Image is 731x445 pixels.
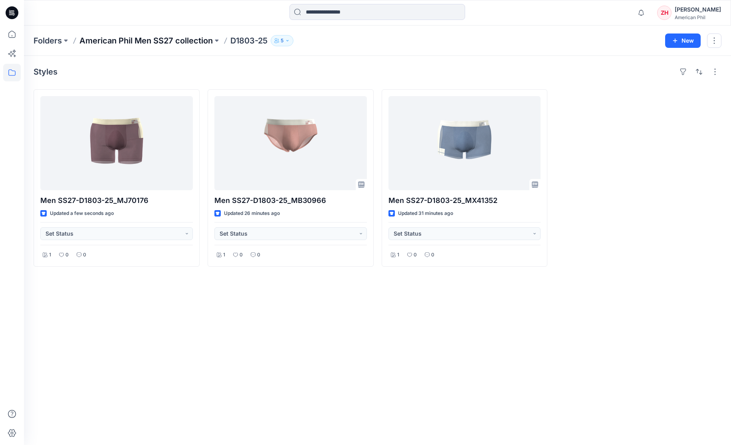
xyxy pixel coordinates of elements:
p: 5 [281,36,283,45]
p: Men SS27-D1803-25_MX41352 [388,195,541,206]
p: 1 [49,251,51,259]
button: 5 [271,35,293,46]
button: New [665,33,701,48]
p: D1803-25 [230,35,267,46]
p: 0 [414,251,417,259]
a: Men SS27-D1803-25_MX41352 [388,96,541,190]
h4: Styles [34,67,57,77]
p: Updated 26 minutes ago [224,209,280,218]
p: Updated a few seconds ago [50,209,114,218]
p: Men SS27-D1803-25_MJ70176 [40,195,193,206]
div: ZH [657,6,672,20]
a: Folders [34,35,62,46]
a: Men SS27-D1803-25_MJ70176 [40,96,193,190]
p: Men SS27-D1803-25_MB30966 [214,195,367,206]
p: 1 [397,251,399,259]
p: 0 [240,251,243,259]
p: 0 [83,251,86,259]
div: [PERSON_NAME] [675,5,721,14]
a: American Phil Men SS27 collection [79,35,213,46]
a: Men SS27-D1803-25_MB30966 [214,96,367,190]
p: 1 [223,251,225,259]
div: American Phil [675,14,721,20]
p: 0 [65,251,69,259]
p: Updated 31 minutes ago [398,209,453,218]
p: 0 [431,251,434,259]
p: 0 [257,251,260,259]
